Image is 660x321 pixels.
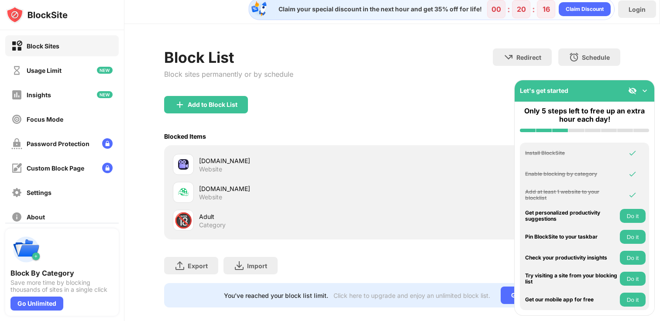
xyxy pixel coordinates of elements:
div: 16 [543,5,550,14]
img: logo-blocksite.svg [6,6,68,24]
img: customize-block-page-off.svg [11,163,22,174]
div: Get our mobile app for free [525,297,618,303]
img: omni-check.svg [628,191,637,199]
div: Insights [27,91,51,99]
div: Claim Discount [566,5,604,14]
div: [DOMAIN_NAME] [199,156,392,165]
div: 🔞 [174,212,192,229]
div: Category [199,221,226,229]
img: block-on.svg [11,41,22,51]
div: Schedule [582,54,610,61]
img: eye-not-visible.svg [628,86,637,95]
div: : [530,2,537,16]
div: Usage Limit [27,67,62,74]
img: new-icon.svg [97,67,113,74]
div: : [505,2,512,16]
div: You’ve reached your block list limit. [224,292,328,299]
div: Only 5 steps left to free up an extra hour each day! [520,107,649,123]
div: Save more time by blocking thousands of sites in a single click [10,279,113,293]
div: Add to Block List [188,101,237,108]
div: Block List [164,48,293,66]
img: push-categories.svg [10,234,42,265]
button: Do it [620,272,646,286]
div: 20 [517,5,526,14]
button: Do it [620,230,646,244]
img: favicons [178,159,189,170]
div: 00 [492,5,501,14]
div: Enable blocking by category [525,171,618,177]
img: omni-check.svg [628,149,637,157]
div: Install BlockSite [525,150,618,156]
img: about-off.svg [11,212,22,222]
img: omni-check.svg [628,170,637,178]
div: Focus Mode [27,116,63,123]
div: Go Unlimited [10,297,63,311]
div: Add at least 1 website to your blocklist [525,189,618,201]
img: password-protection-off.svg [11,138,22,149]
div: About [27,213,45,221]
div: Pin BlockSite to your taskbar [525,234,618,240]
div: Go Unlimited [501,287,560,304]
div: Login [629,6,646,13]
img: new-icon.svg [97,91,113,98]
img: insights-off.svg [11,89,22,100]
div: Blocked Items [164,133,206,140]
img: lock-menu.svg [102,138,113,149]
div: Try visiting a site from your blocking list [525,273,618,285]
div: Get personalized productivity suggestions [525,210,618,222]
div: Website [199,165,222,173]
div: Block Sites [27,42,59,50]
div: Claim your special discount in the next hour and get 35% off for life! [273,5,482,13]
div: Block By Category [10,269,113,277]
div: Click here to upgrade and enjoy an unlimited block list. [333,292,490,299]
div: Password Protection [27,140,89,147]
div: Block sites permanently or by schedule [164,70,293,79]
div: Check your productivity insights [525,255,618,261]
div: Settings [27,189,52,196]
img: focus-off.svg [11,114,22,125]
button: Do it [620,293,646,307]
img: settings-off.svg [11,187,22,198]
div: Import [247,262,267,270]
div: Redirect [516,54,541,61]
div: Website [199,193,222,201]
div: Adult [199,212,392,221]
button: Do it [620,251,646,265]
div: Export [188,262,208,270]
div: [DOMAIN_NAME] [199,184,392,193]
img: specialOfferDiscount.svg [251,0,268,18]
img: favicons [178,187,189,198]
img: omni-setup-toggle.svg [640,86,649,95]
button: Do it [620,209,646,223]
img: lock-menu.svg [102,163,113,173]
div: Let's get started [520,87,568,94]
div: Custom Block Page [27,164,84,172]
img: time-usage-off.svg [11,65,22,76]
